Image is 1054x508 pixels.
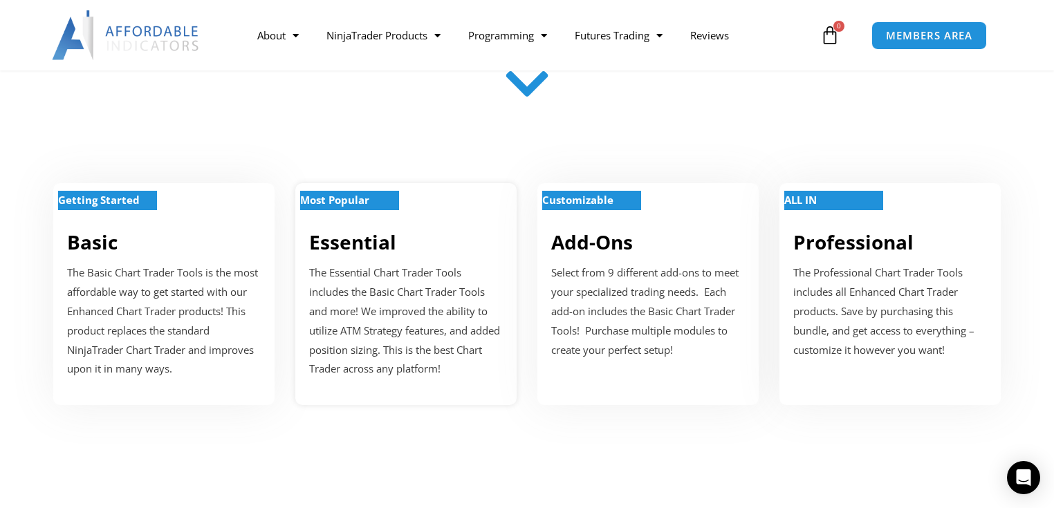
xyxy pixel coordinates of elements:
strong: ALL IN [784,193,817,207]
a: MEMBERS AREA [871,21,987,50]
a: Essential [309,229,396,255]
a: Basic [67,229,118,255]
img: LogoAI | Affordable Indicators – NinjaTrader [52,10,201,60]
a: Reviews [676,19,743,51]
span: MEMBERS AREA [886,30,972,41]
strong: Getting Started [58,193,140,207]
span: 0 [833,21,844,32]
a: NinjaTrader Products [313,19,454,51]
strong: Customizable [542,193,613,207]
a: About [243,19,313,51]
a: Add-Ons [551,229,633,255]
p: The Essential Chart Trader Tools includes the Basic Chart Trader Tools and more! We improved the ... [309,263,503,379]
a: Futures Trading [561,19,676,51]
a: Programming [454,19,561,51]
div: Open Intercom Messenger [1007,461,1040,494]
p: The Basic Chart Trader Tools is the most affordable way to get started with our Enhanced Chart Tr... [67,263,261,379]
nav: Menu [243,19,817,51]
p: Select from 9 different add-ons to meet your specialized trading needs. Each add-on includes the ... [551,263,745,359]
a: 0 [799,15,860,55]
strong: Most Popular [300,193,369,207]
p: The Professional Chart Trader Tools includes all Enhanced Chart Trader products. Save by purchasi... [793,263,987,359]
a: Professional [793,229,914,255]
